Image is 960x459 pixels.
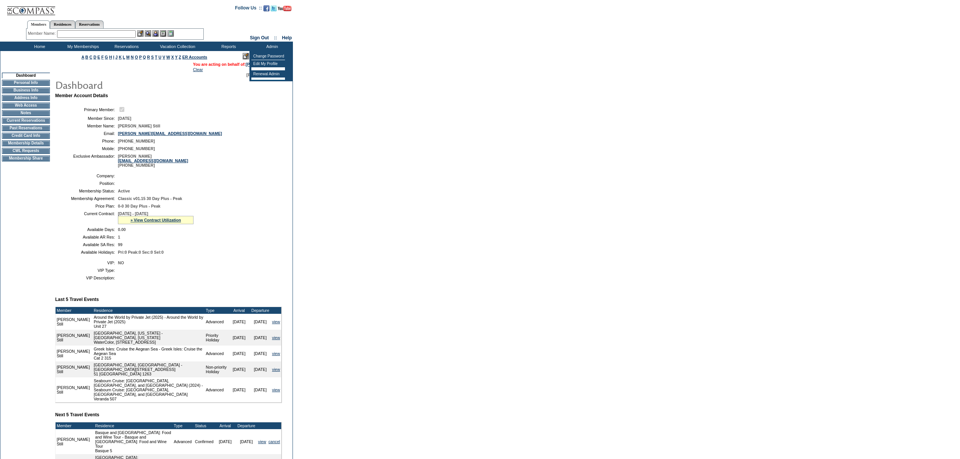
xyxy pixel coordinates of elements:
img: Impersonate [152,30,159,37]
td: [PERSON_NAME] Still [56,346,93,361]
span: You are acting on behalf of: [193,62,288,67]
a: » View Contract Utilization [130,218,181,222]
span: 0-0 30 Day Plus - Peak [118,204,161,208]
a: Z [179,55,181,59]
a: X [171,55,174,59]
td: [DATE] [229,314,250,330]
span: [DATE] [118,116,131,121]
img: Reservations [160,30,166,37]
td: [GEOGRAPHIC_DATA], [US_STATE] - [GEOGRAPHIC_DATA], [US_STATE] WaterColor, [STREET_ADDRESS] [93,330,205,346]
a: R [147,55,150,59]
a: A [82,55,84,59]
span: 0.00 [118,227,126,232]
td: Credit Card Info [2,133,50,139]
td: Email: [58,131,115,136]
td: Notes [2,110,50,116]
a: view [272,319,280,324]
td: Advanced [204,377,228,402]
a: Follow us on Twitter [271,8,277,12]
a: V [163,55,165,59]
td: [PERSON_NAME] Still [56,361,93,377]
img: View [145,30,151,37]
span: 99 [118,242,122,247]
a: view [272,388,280,392]
td: Personal Info [2,80,50,86]
a: G [105,55,108,59]
td: Residence [93,307,205,314]
a: Q [143,55,146,59]
a: ER Accounts [182,55,207,59]
td: [DATE] [250,314,271,330]
td: Member Name: [58,124,115,128]
a: E [98,55,100,59]
td: Exclusive Ambassador: [58,154,115,167]
img: Edit Mode [243,53,249,59]
td: Arrival [229,307,250,314]
td: VIP Type: [58,268,115,273]
span: [PHONE_NUMBER] [118,139,155,143]
td: Available Holidays: [58,250,115,254]
td: [GEOGRAPHIC_DATA], [GEOGRAPHIC_DATA] - [GEOGRAPHIC_DATA][STREET_ADDRESS] 51 [GEOGRAPHIC_DATA] 1263 [93,361,205,377]
td: Mobile: [58,146,115,151]
span: Active [118,189,130,193]
a: T [155,55,158,59]
a: D [93,55,96,59]
img: Subscribe to our YouTube Channel [278,6,291,11]
a: view [258,439,266,444]
td: [DATE] [250,330,271,346]
td: Home [17,42,60,51]
td: Advanced [204,314,228,330]
td: My Memberships [60,42,104,51]
span: [PERSON_NAME] [PHONE_NUMBER] [118,154,188,167]
a: I [113,55,114,59]
td: Greek Isles: Cruise the Aegean Sea - Greek Isles: Cruise the Aegean Sea Cat 2 315 [93,346,205,361]
td: [PERSON_NAME] Still [56,377,93,402]
td: [DATE] [236,429,257,454]
td: Departure [250,307,271,314]
a: Reservations [75,20,104,28]
td: Address Info [2,95,50,101]
a: Help [282,35,292,40]
a: J [115,55,118,59]
a: Sign Out [250,35,269,40]
td: Admin [249,42,293,51]
td: [PERSON_NAME] Still [56,429,92,454]
a: Become our fan on Facebook [263,8,269,12]
td: Seabourn Cruise: [GEOGRAPHIC_DATA], [GEOGRAPHIC_DATA], and [GEOGRAPHIC_DATA] (2024) - Seabourn Cr... [93,377,205,402]
td: Company: [58,174,115,178]
td: Member Since: [58,116,115,121]
td: Web Access [2,102,50,109]
td: Membership Details [2,140,50,146]
td: Available SA Res: [58,242,115,247]
span: [PERSON_NAME] Still [246,73,289,77]
a: L [123,55,125,59]
td: Membership Share [2,155,50,161]
td: Phone: [58,139,115,143]
td: Dashboard [2,73,50,78]
td: Member [56,307,93,314]
td: Departure [236,422,257,429]
span: Classic v01.15 30 Day Plus - Peak [118,196,182,201]
td: Priority Holiday [204,330,228,346]
td: Residence [94,422,173,429]
img: Follow us on Twitter [271,5,277,11]
a: F [101,55,104,59]
td: Confirmed [194,429,215,454]
a: U [158,55,161,59]
b: Next 5 Travel Events [55,412,99,417]
a: C [89,55,92,59]
td: Business Info [2,87,50,93]
a: view [272,351,280,356]
td: Follow Us :: [235,5,262,14]
img: b_calculator.gif [167,30,174,37]
td: VIP Description: [58,276,115,280]
a: P [139,55,142,59]
td: Renewal Admin [251,70,285,78]
span: [DATE] - [DATE] [118,211,148,216]
td: Status [194,422,215,429]
a: [EMAIL_ADDRESS][DOMAIN_NAME] [118,158,188,163]
a: [PERSON_NAME][EMAIL_ADDRESS][DOMAIN_NAME] [118,131,222,136]
img: b_edit.gif [137,30,144,37]
a: N [131,55,134,59]
td: Position: [58,181,115,186]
